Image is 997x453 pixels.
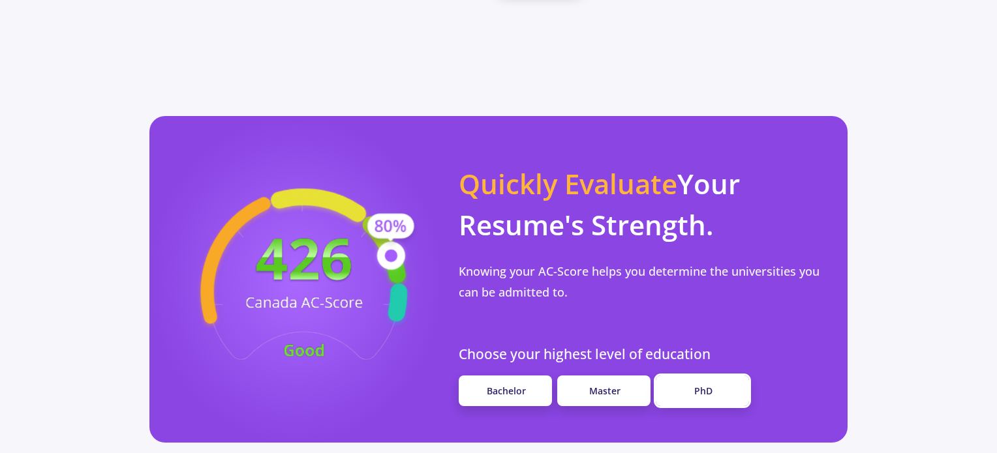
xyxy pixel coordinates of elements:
p: Knowing your AC-Score helps you determine the universities you can be admitted to. [459,261,832,303]
a: PhD [656,375,749,406]
p: Choose your highest level of education [459,344,832,365]
span: Quickly Evaluate [459,165,677,202]
a: Bachelor [459,375,552,406]
a: Master [557,375,651,406]
img: acscore [151,168,457,390]
span: Bachelor [487,385,526,397]
span: Master [589,385,621,397]
p: Your Resume's Strength. [459,163,832,245]
span: PhD [694,385,713,397]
